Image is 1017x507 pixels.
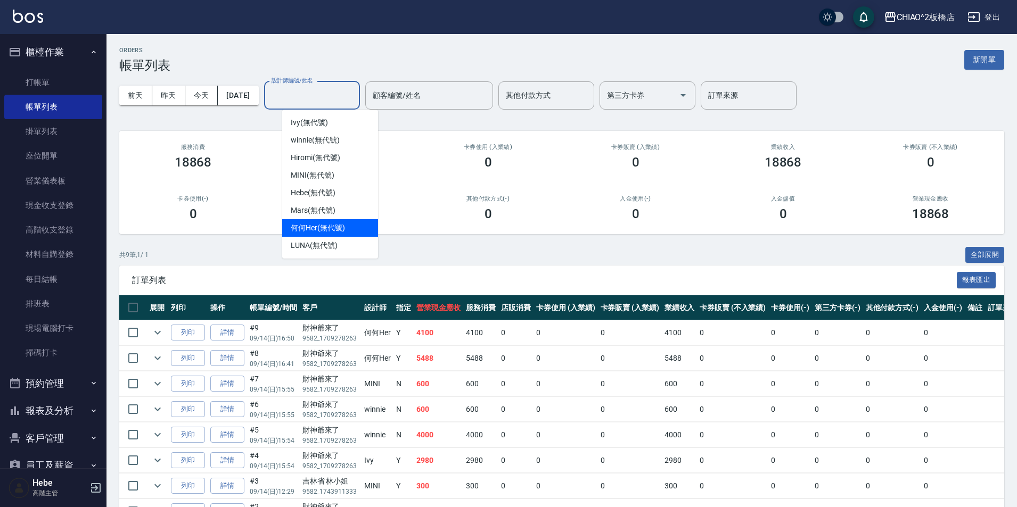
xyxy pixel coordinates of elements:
[498,397,534,422] td: 0
[414,320,464,345] td: 4100
[291,152,340,163] span: Hiromi (無代號)
[150,427,166,443] button: expand row
[485,155,492,170] h3: 0
[302,410,359,420] p: 9582_1709278263
[921,422,965,447] td: 0
[768,295,812,320] th: 卡券使用(-)
[210,376,244,392] a: 詳情
[302,359,359,369] p: 9582_1709278263
[863,422,922,447] td: 0
[150,325,166,340] button: expand row
[362,346,393,371] td: 何何Her
[119,250,149,260] p: 共 9 筆, 1 / 1
[132,275,957,286] span: 訂單列表
[150,478,166,494] button: expand row
[250,359,297,369] p: 09/14 (日) 16:41
[247,397,300,422] td: #6
[210,427,244,443] a: 詳情
[362,397,393,422] td: winnie
[302,425,359,436] div: 財神爺來了
[171,325,205,341] button: 列印
[302,322,359,334] div: 財神爺來了
[768,397,812,422] td: 0
[863,295,922,320] th: 其他付款方式(-)
[722,144,844,151] h2: 業績收入
[393,422,414,447] td: N
[498,448,534,473] td: 0
[598,422,662,447] td: 0
[863,346,922,371] td: 0
[362,473,393,498] td: MINI
[598,448,662,473] td: 0
[697,397,768,422] td: 0
[534,448,598,473] td: 0
[812,295,863,320] th: 第三方卡券(-)
[210,452,244,469] a: 詳情
[498,422,534,447] td: 0
[768,422,812,447] td: 0
[598,371,662,396] td: 0
[210,401,244,418] a: 詳情
[463,320,498,345] td: 4100
[812,422,863,447] td: 0
[291,170,334,181] span: MINI (無代號)
[32,488,87,498] p: 高階主管
[498,371,534,396] td: 0
[534,422,598,447] td: 0
[175,155,212,170] h3: 18868
[4,397,102,425] button: 報表及分析
[662,346,697,371] td: 5488
[190,206,197,221] h3: 0
[863,371,922,396] td: 0
[498,295,534,320] th: 店販消費
[965,295,985,320] th: 備註
[247,320,300,345] td: #9
[4,95,102,119] a: 帳單列表
[463,448,498,473] td: 2980
[171,350,205,367] button: 列印
[662,320,697,345] td: 4100
[4,218,102,242] a: 高階收支登錄
[812,346,863,371] td: 0
[150,401,166,417] button: expand row
[250,461,297,471] p: 09/14 (日) 15:54
[362,422,393,447] td: winnie
[662,295,697,320] th: 業績收入
[812,397,863,422] td: 0
[768,320,812,345] td: 0
[302,461,359,471] p: 9582_1709278263
[32,478,87,488] h5: Hebe
[291,240,338,251] span: LUNA (無代號)
[150,350,166,366] button: expand row
[768,473,812,498] td: 0
[780,206,787,221] h3: 0
[208,295,247,320] th: 操作
[247,371,300,396] td: #7
[302,348,359,359] div: 財神爺來了
[414,295,464,320] th: 營業現金應收
[485,206,492,221] h3: 0
[302,487,359,496] p: 9582_1743911333
[498,320,534,345] td: 0
[4,292,102,316] a: 排班表
[171,478,205,494] button: 列印
[171,376,205,392] button: 列印
[218,86,258,105] button: [DATE]
[362,371,393,396] td: MINI
[210,478,244,494] a: 詳情
[247,346,300,371] td: #8
[185,86,218,105] button: 今天
[598,320,662,345] td: 0
[393,473,414,498] td: Y
[765,155,802,170] h3: 18868
[4,193,102,218] a: 現金收支登錄
[302,399,359,410] div: 財神爺來了
[463,397,498,422] td: 600
[965,247,1005,263] button: 全部展開
[534,371,598,396] td: 0
[414,371,464,396] td: 600
[168,295,208,320] th: 列印
[147,295,168,320] th: 展開
[921,371,965,396] td: 0
[662,422,697,447] td: 4000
